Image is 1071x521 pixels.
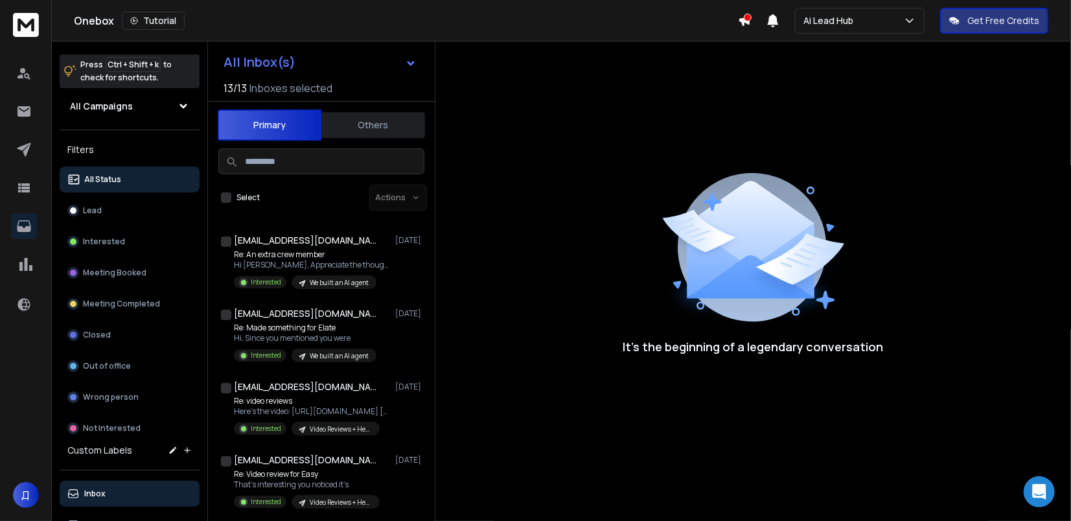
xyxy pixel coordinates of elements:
[967,14,1039,27] p: Get Free Credits
[395,308,424,319] p: [DATE]
[60,384,200,410] button: Wrong person
[84,174,121,185] p: All Status
[310,351,369,361] p: We built an AI agent
[83,361,131,371] p: Out of office
[60,198,200,224] button: Lead
[224,56,295,69] h1: All Inbox(s)
[80,58,172,84] p: Press to check for shortcuts.
[122,12,185,30] button: Tutorial
[234,454,376,467] h1: [EMAIL_ADDRESS][DOMAIN_NAME]
[310,424,372,434] p: Video Reviews + HeyGen subflow
[83,237,125,247] p: Interested
[67,444,132,457] h3: Custom Labels
[251,424,281,434] p: Interested
[236,192,260,203] label: Select
[60,353,200,379] button: Out of office
[106,57,161,72] span: Ctrl + Shift + k
[234,406,389,417] p: Here's the video: [URL][DOMAIN_NAME] [[URL][DOMAIN_NAME]] Just making sure
[234,260,389,270] p: Hi [PERSON_NAME], Appreciate the thoughtful questions. It’s
[83,299,160,309] p: Meeting Completed
[83,423,141,434] p: Not Interested
[60,93,200,119] button: All Campaigns
[395,235,424,246] p: [DATE]
[234,469,380,480] p: Re: Video review for Easy
[13,482,39,508] button: Д
[60,291,200,317] button: Meeting Completed
[60,322,200,348] button: Closed
[234,307,376,320] h1: [EMAIL_ADDRESS][DOMAIN_NAME]
[234,380,376,393] h1: [EMAIL_ADDRESS][DOMAIN_NAME]
[60,481,200,507] button: Inbox
[234,480,380,490] p: That’s interesting you noticed it’s
[60,415,200,441] button: Not Interested
[940,8,1048,34] button: Get Free Credits
[234,234,376,247] h1: [EMAIL_ADDRESS][DOMAIN_NAME]
[310,498,372,507] p: Video Reviews + HeyGen subflow
[251,277,281,287] p: Interested
[249,80,332,96] h3: Inboxes selected
[83,268,146,278] p: Meeting Booked
[83,330,111,340] p: Closed
[321,111,425,139] button: Others
[234,333,376,343] p: Hi, Since you mentioned you were
[213,49,427,75] button: All Inbox(s)
[251,351,281,360] p: Interested
[60,260,200,286] button: Meeting Booked
[395,382,424,392] p: [DATE]
[395,455,424,465] p: [DATE]
[83,392,139,402] p: Wrong person
[70,100,133,113] h1: All Campaigns
[60,141,200,159] h3: Filters
[224,80,247,96] span: 13 / 13
[218,110,321,141] button: Primary
[1024,476,1055,507] div: Open Intercom Messenger
[234,249,389,260] p: Re: An extra crew member
[234,396,389,406] p: Re: video reviews
[83,205,102,216] p: Lead
[60,229,200,255] button: Interested
[234,323,376,333] p: Re: Made something for Elate
[84,489,106,499] p: Inbox
[74,12,738,30] div: Onebox
[310,278,369,288] p: We built an AI agent
[251,497,281,507] p: Interested
[623,338,884,356] p: It’s the beginning of a legendary conversation
[60,167,200,192] button: All Status
[803,14,858,27] p: Ai Lead Hub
